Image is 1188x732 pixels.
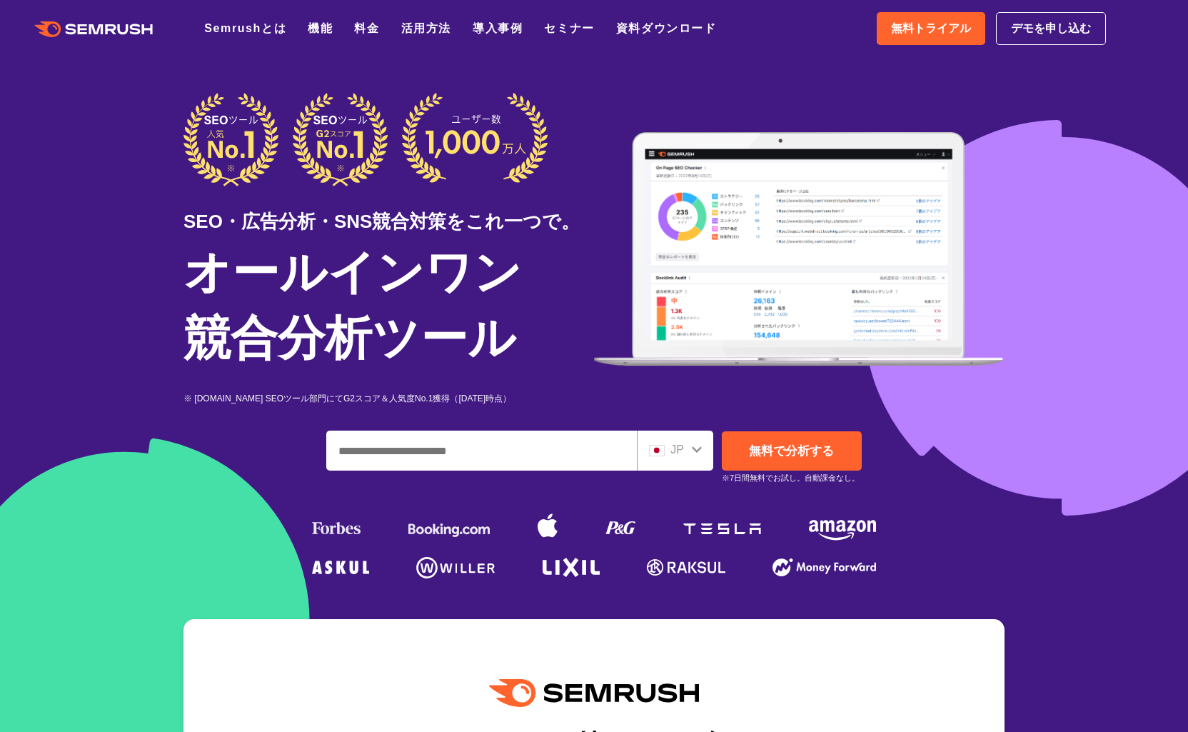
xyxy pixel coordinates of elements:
[473,22,523,34] a: 導入事例
[722,471,860,485] small: ※7日間無料でお試し。自動課金なし。
[670,443,684,456] span: JP
[327,431,636,470] input: ドメイン、キーワードまたはURLを入力してください
[544,22,594,34] a: セミナー
[616,22,717,34] a: 資料ダウンロード
[401,22,451,34] a: 活用方法
[183,392,594,406] div: ※ [DOMAIN_NAME] SEOツール部門にてG2スコア＆人気度No.1獲得（[DATE]時点）
[749,444,834,458] span: 無料で分析する
[722,431,862,471] a: 無料で分析する
[996,12,1106,45] a: デモを申し込む
[489,679,699,707] img: Semrush
[891,19,971,38] span: 無料トライアル
[183,186,594,236] div: SEO・広告分析・SNS競合対策をこれ一つで。
[354,22,379,34] a: 料金
[204,22,286,34] a: Semrushとは
[308,22,333,34] a: 機能
[183,239,594,371] h1: オールインワン 競合分析ツール
[877,12,985,45] a: 無料トライアル
[1011,19,1091,38] span: デモを申し込む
